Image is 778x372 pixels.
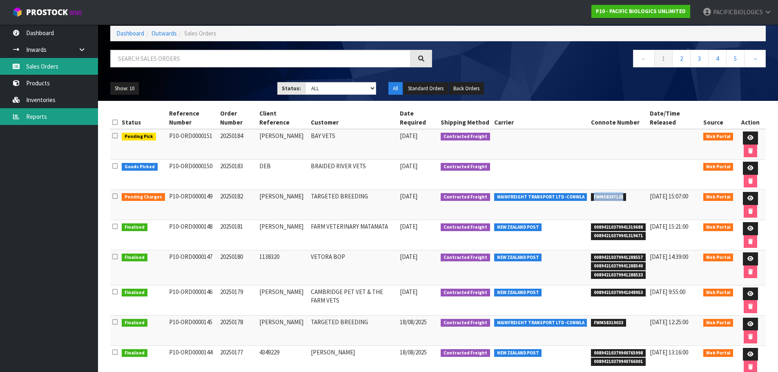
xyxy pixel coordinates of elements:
[494,289,542,297] span: NEW ZEALAND POST
[167,190,218,220] td: P10-ORD0000149
[400,132,417,140] span: [DATE]
[441,319,490,327] span: Contracted Freight
[116,29,144,37] a: Dashboard
[708,50,727,67] a: 4
[388,82,403,95] button: All
[257,220,309,250] td: [PERSON_NAME]
[591,319,626,327] span: FWM58319033
[703,133,733,141] span: Web Portal
[494,319,587,327] span: MAINFREIGHT TRANSPORT LTD -CONWLA
[591,358,646,366] span: 00894210379940766001
[257,190,309,220] td: [PERSON_NAME]
[744,50,766,67] a: →
[218,220,257,250] td: 20250181
[218,315,257,345] td: 20250178
[441,254,490,262] span: Contracted Freight
[257,129,309,160] td: [PERSON_NAME]
[633,50,655,67] a: ←
[257,285,309,315] td: [PERSON_NAME]
[122,193,165,201] span: Pending Charges
[309,220,398,250] td: FARM VETERINARY MATAMATA
[650,348,688,356] span: [DATE] 13:16:00
[648,107,701,129] th: Date/Time Released
[494,223,542,232] span: NEW ZEALAND POST
[257,160,309,190] td: DEB
[703,193,733,201] span: Web Portal
[589,107,648,129] th: Connote Number
[167,315,218,345] td: P10-ORD0000145
[441,349,490,357] span: Contracted Freight
[650,318,688,326] span: [DATE] 12:25:00
[591,254,646,262] span: 00894210379941288557
[12,7,22,17] img: cube-alt.png
[650,223,688,230] span: [DATE] 15:21:00
[26,7,68,18] span: ProStock
[400,223,417,230] span: [DATE]
[122,254,147,262] span: Finalised
[650,192,688,200] span: [DATE] 15:07:00
[703,349,733,357] span: Web Portal
[441,133,490,141] span: Contracted Freight
[167,129,218,160] td: P10-ORD0000151
[439,107,492,129] th: Shipping Method
[122,319,147,327] span: Finalised
[122,223,147,232] span: Finalised
[400,318,427,326] span: 18/08/2025
[400,253,417,261] span: [DATE]
[403,82,448,95] button: Standard Orders
[672,50,691,67] a: 2
[591,262,646,270] span: 00894210379941288540
[152,29,177,37] a: Outwards
[591,232,646,240] span: 00894210379941319671
[218,190,257,220] td: 20250182
[654,50,673,67] a: 1
[703,254,733,262] span: Web Portal
[257,107,309,129] th: Client Reference
[309,160,398,190] td: BRAIDED RIVER VETS
[257,315,309,345] td: [PERSON_NAME]
[218,250,257,285] td: 20250180
[167,160,218,190] td: P10-ORD0000150
[167,107,218,129] th: Reference Number
[218,107,257,129] th: Order Number
[591,193,626,201] span: FWM58397125
[309,315,398,345] td: TARGETED BREEDING
[441,163,490,171] span: Contracted Freight
[400,348,427,356] span: 18/08/2025
[494,349,542,357] span: NEW ZEALAND POST
[122,133,156,141] span: Pending Pick
[703,289,733,297] span: Web Portal
[735,107,766,129] th: Action
[122,349,147,357] span: Finalised
[400,288,417,296] span: [DATE]
[309,129,398,160] td: BAY VETS
[449,82,484,95] button: Back Orders
[596,8,686,15] strong: P10 - PACIFIC BIOLOGICS UNLIMITED
[591,271,646,279] span: 00894210379941288533
[309,190,398,220] td: TARGETED BREEDING
[441,193,490,201] span: Contracted Freight
[650,253,688,261] span: [DATE] 14:39:00
[309,285,398,315] td: CAMBRIDGE PET VET & THE FARM VETS
[398,107,439,129] th: Date Required
[441,223,490,232] span: Contracted Freight
[167,285,218,315] td: P10-ORD0000146
[494,254,542,262] span: NEW ZEALAND POST
[444,50,766,70] nav: Page navigation
[309,250,398,285] td: VETORA BOP
[591,289,646,297] span: 00894210379941048953
[591,349,646,357] span: 00894210379940765998
[650,288,685,296] span: [DATE] 9:55:00
[309,107,398,129] th: Customer
[703,319,733,327] span: Web Portal
[257,250,309,285] td: 1138320
[703,223,733,232] span: Web Portal
[441,289,490,297] span: Contracted Freight
[218,160,257,190] td: 20250183
[282,85,301,92] strong: Status:
[218,285,257,315] td: 20250179
[492,107,589,129] th: Carrier
[69,9,82,17] small: WMS
[690,50,709,67] a: 3
[110,82,139,95] button: Show: 10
